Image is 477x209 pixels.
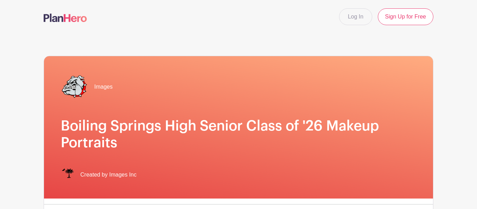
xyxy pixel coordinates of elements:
[378,8,433,25] a: Sign Up for Free
[94,83,112,91] span: Images
[61,118,416,151] h1: Boiling Springs High Senior Class of '26 Makeup Portraits
[80,171,137,179] span: Created by Images Inc
[339,8,372,25] a: Log In
[61,73,89,101] img: bshs%20transp..png
[44,14,87,22] img: logo-507f7623f17ff9eddc593b1ce0a138ce2505c220e1c5a4e2b4648c50719b7d32.svg
[61,168,75,182] img: IMAGES%20logo%20transparenT%20PNG%20s.png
